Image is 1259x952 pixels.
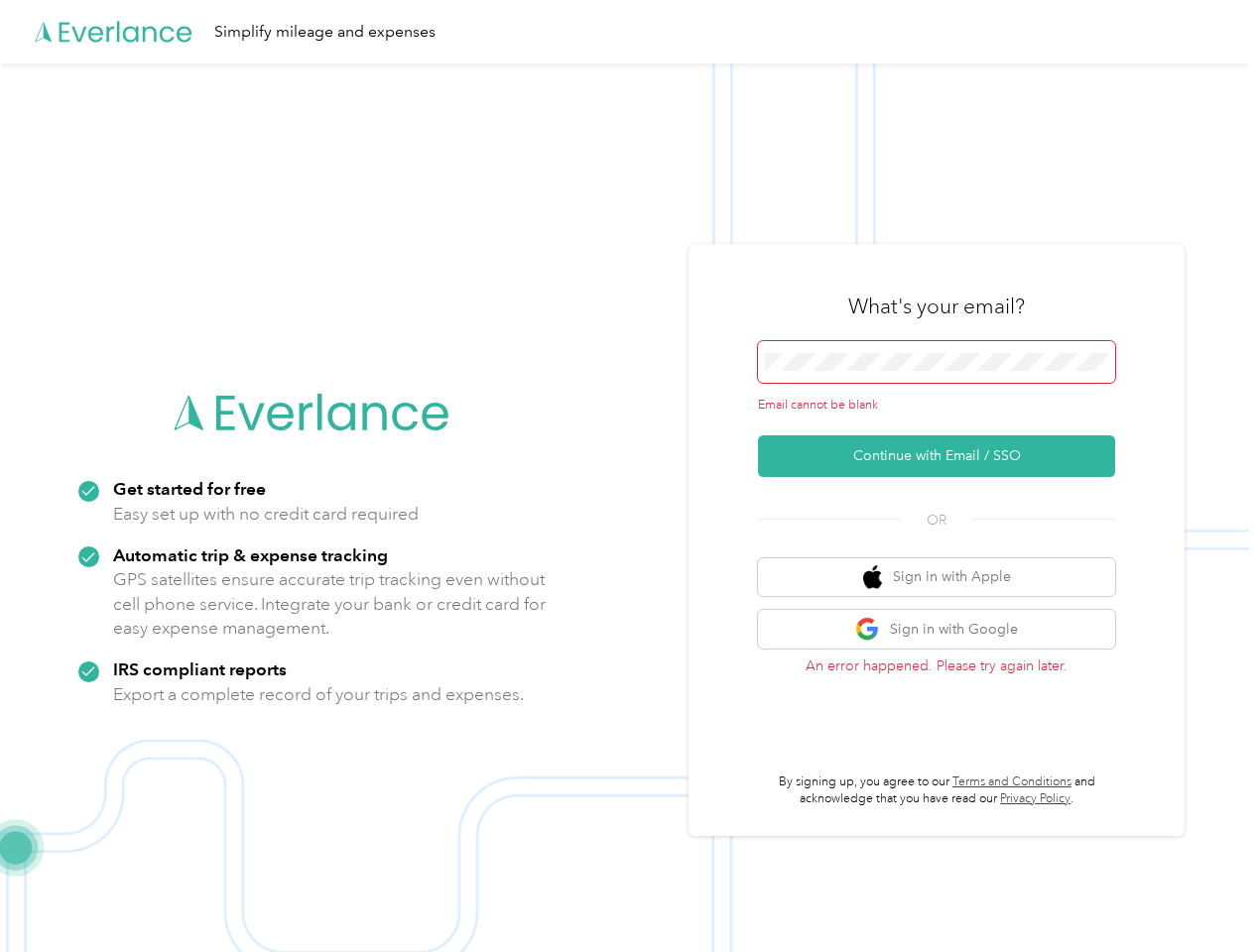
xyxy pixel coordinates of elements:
[113,567,547,641] p: GPS satellites ensure accurate trip tracking even without cell phone service. Integrate your bank...
[113,478,266,499] strong: Get started for free
[863,565,883,590] img: apple logo
[848,293,1025,320] h3: What's your email?
[113,682,524,707] p: Export a complete record of your trips and expenses.
[113,502,419,527] p: Easy set up with no credit card required
[758,558,1115,597] button: apple logoSign in with Apple
[214,20,436,45] div: Simplify mileage and expenses
[1000,791,1070,806] a: Privacy Policy
[758,435,1115,477] button: Continue with Email / SSO
[758,773,1115,808] p: By signing up, you agree to our and acknowledge that you have read our .
[758,610,1115,649] button: google logoSign in with Google
[952,774,1071,789] a: Terms and Conditions
[113,544,388,565] strong: Automatic trip & expense tracking
[855,617,880,642] img: google logo
[758,397,1115,415] div: Email cannot be blank
[902,510,971,531] span: OR
[113,658,287,679] strong: IRS compliant reports
[758,655,1115,676] p: An error happened. Please try again later.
